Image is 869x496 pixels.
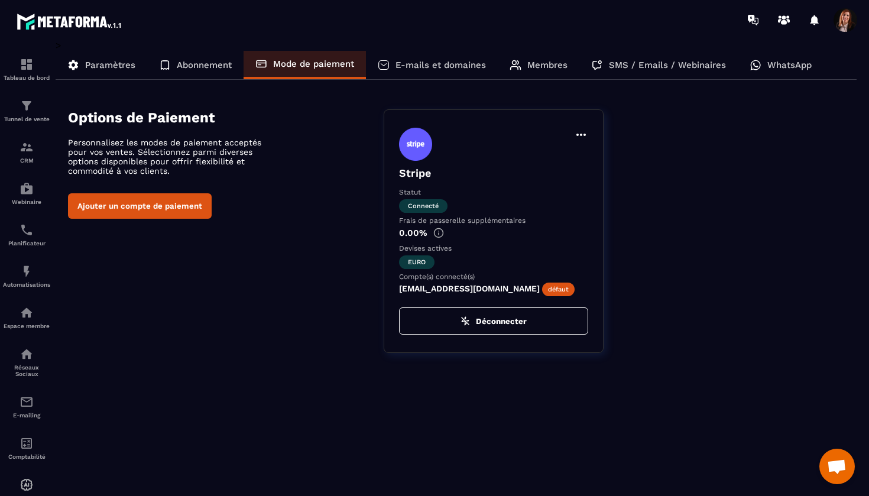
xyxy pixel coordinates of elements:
[177,60,232,70] p: Abonnement
[399,307,588,335] button: Déconnecter
[20,478,34,492] img: automations
[20,347,34,361] img: social-network
[819,449,855,484] a: Ouvrir le chat
[399,255,434,269] span: euro
[20,306,34,320] img: automations
[3,240,50,247] p: Planificateur
[3,281,50,288] p: Automatisations
[3,157,50,164] p: CRM
[399,284,588,296] p: [EMAIL_ADDRESS][DOMAIN_NAME]
[20,264,34,278] img: automations
[3,364,50,377] p: Réseaux Sociaux
[20,181,34,196] img: automations
[433,228,444,238] img: info-gr.5499bf25.svg
[56,40,857,371] div: >
[273,59,354,69] p: Mode de paiement
[609,60,726,70] p: SMS / Emails / Webinaires
[20,140,34,154] img: formation
[399,216,588,225] p: Frais de passerelle supplémentaires
[3,214,50,255] a: schedulerschedulerPlanificateur
[3,297,50,338] a: automationsautomationsEspace membre
[399,167,588,179] p: Stripe
[3,48,50,90] a: formationformationTableau de bord
[20,395,34,409] img: email
[3,116,50,122] p: Tunnel de vente
[68,109,384,126] h4: Options de Paiement
[20,99,34,113] img: formation
[3,74,50,81] p: Tableau de bord
[767,60,812,70] p: WhatsApp
[3,386,50,427] a: emailemailE-mailing
[3,90,50,131] a: formationformationTunnel de vente
[17,11,123,32] img: logo
[3,427,50,469] a: accountantaccountantComptabilité
[399,188,588,196] p: Statut
[3,199,50,205] p: Webinaire
[20,436,34,450] img: accountant
[3,255,50,297] a: automationsautomationsAutomatisations
[399,199,448,213] span: Connecté
[20,223,34,237] img: scheduler
[461,316,470,326] img: zap-off.84e09383.svg
[3,412,50,419] p: E-mailing
[3,323,50,329] p: Espace membre
[399,128,432,161] img: stripe.9bed737a.svg
[3,173,50,214] a: automationsautomationsWebinaire
[68,193,212,219] button: Ajouter un compte de paiement
[3,338,50,386] a: social-networksocial-networkRéseaux Sociaux
[399,244,588,252] p: Devises actives
[395,60,486,70] p: E-mails et domaines
[68,138,275,176] p: Personnalisez les modes de paiement acceptés pour vos ventes. Sélectionnez parmi diverses options...
[3,131,50,173] a: formationformationCRM
[399,273,588,281] p: Compte(s) connecté(s)
[542,283,575,296] span: défaut
[3,453,50,460] p: Comptabilité
[527,60,568,70] p: Membres
[85,60,135,70] p: Paramètres
[20,57,34,72] img: formation
[399,228,588,238] p: 0.00%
